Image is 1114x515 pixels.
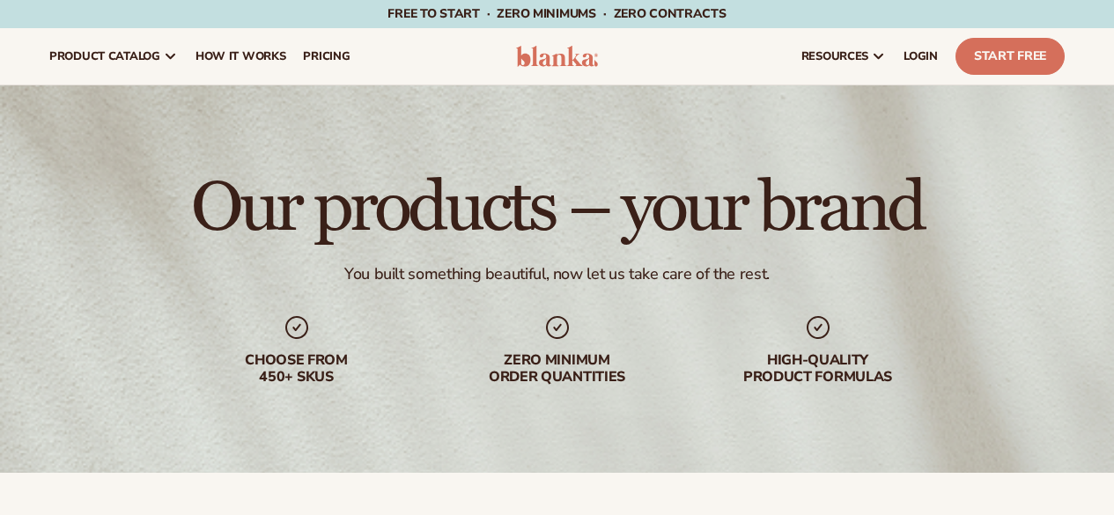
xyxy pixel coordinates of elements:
[955,38,1065,75] a: Start Free
[801,49,868,63] span: resources
[41,28,187,85] a: product catalog
[904,49,938,63] span: LOGIN
[793,28,895,85] a: resources
[895,28,947,85] a: LOGIN
[387,5,726,22] span: Free to start · ZERO minimums · ZERO contracts
[344,264,770,284] div: You built something beautiful, now let us take care of the rest.
[445,352,670,386] div: Zero minimum order quantities
[191,173,923,243] h1: Our products – your brand
[184,352,409,386] div: Choose from 450+ Skus
[49,49,160,63] span: product catalog
[516,46,599,67] img: logo
[294,28,358,85] a: pricing
[196,49,286,63] span: How It Works
[187,28,295,85] a: How It Works
[705,352,931,386] div: High-quality product formulas
[303,49,350,63] span: pricing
